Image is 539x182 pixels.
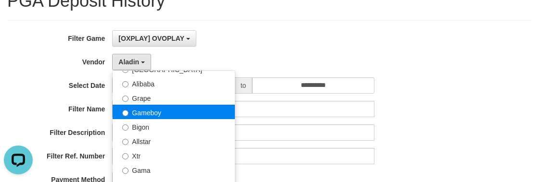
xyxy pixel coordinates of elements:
span: Aladin [118,58,139,66]
label: Xtr [113,148,235,162]
label: Bigon [113,119,235,133]
input: Bigon [122,124,128,131]
label: Allstar [113,133,235,148]
input: Grape [122,96,128,102]
label: Alibaba [113,76,235,90]
label: Gameboy [113,105,235,119]
button: Open LiveChat chat widget [4,4,33,33]
span: to [234,77,253,94]
button: [OXPLAY] OVOPLAY [112,30,196,47]
label: Grape [113,90,235,105]
input: Allstar [122,139,128,145]
input: Xtr [122,153,128,159]
span: [OXPLAY] OVOPLAY [118,35,184,42]
label: Gama [113,162,235,177]
input: Alibaba [122,81,128,87]
input: Gameboy [122,110,128,116]
button: Aladin [112,54,151,70]
input: Gama [122,168,128,174]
